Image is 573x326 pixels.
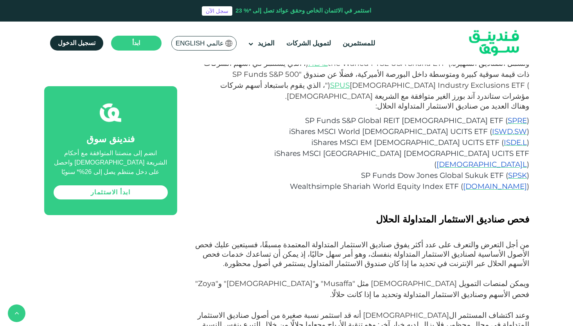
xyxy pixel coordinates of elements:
[100,102,121,123] img: fsicon
[132,40,140,46] span: ابدأ
[436,160,527,169] a: [DEMOGRAPHIC_DATA]L
[527,160,529,169] span: )
[376,214,529,225] span: فحص صناديق الاستثمار المتداولة الحلال
[451,59,529,68] span: وتشمل الصناديق الشهيرة:
[375,101,529,110] span: وهناك العديد من صناديق الاستثمار المتداولة الحلال:
[226,279,313,288] span: [DEMOGRAPHIC_DATA]
[290,182,463,191] span: Wealthsimple Shariah World Equity Index ETF (
[504,138,527,147] a: ISDE.L
[456,24,532,63] img: Logo
[352,279,529,288] span: ويمكن لمنصات التمويل [DEMOGRAPHIC_DATA] مثل "
[54,185,168,199] a: ابدأ الاستثمار
[289,127,492,136] span: iShares MSCI World [DEMOGRAPHIC_DATA] UCITS ETF (
[308,59,328,68] a: HLAL
[323,279,352,288] span: Musaffa
[527,182,529,191] span: )
[492,127,527,136] a: ISWD.SW
[8,304,25,322] button: back
[202,6,232,16] a: سجل الآن
[216,279,226,288] span: " و"
[311,138,504,147] span: iShares MSCI EM [DEMOGRAPHIC_DATA] UCITS ETF (
[508,116,527,125] a: SPRE
[527,127,529,136] span: )
[328,81,330,90] span: )
[235,6,371,15] div: استثمر في الائتمان الخاص وحقق عوائد تصل إلى *% 23
[361,171,508,180] span: SP Funds Dow Jones Global Sukuk ETF (
[284,37,333,50] a: لتمويل الشركات
[54,149,168,177] div: انضم إلى منصتنا المتوافقة مع أحكام الشريعة [DEMOGRAPHIC_DATA] واحصل على دخل منتظم يصل إلى 26%* سن...
[508,171,527,180] a: SPSK
[328,59,451,68] span: the Wahed FTSE USA Sharia ETF (
[330,81,350,90] a: SPUS
[220,81,529,101] span: "، الذي يقوم باستبعاد أسهم شركات مؤشرات ستاندرد آند بورز الغير متوافقة مع الشريعة [DEMOGRAPHIC_DA...
[198,279,216,288] span: Zoya
[313,279,323,288] span: " و"
[232,70,529,90] span: SP Funds S&P 500 [DEMOGRAPHIC_DATA] Industry Exclusions ETF (
[258,40,275,47] span: المزيد
[195,279,529,299] span: " فحص الأسهم وصناديق الاستثمار المتداولة وتحديد ما إذا كانت حلالًا.
[527,138,529,147] span: )
[341,37,377,50] a: للمستثمرين
[463,182,527,191] a: [DOMAIN_NAME]
[195,240,529,268] span: من أجل التعرض والتعرف على عدد أكثر يفوق صناديق الاستثمار المتداولة المعتمدة مسبقًا، فسيتعين عليك ...
[58,40,95,46] span: تسجيل الدخول
[204,59,529,79] span: ، الذي يستثمر في أسهم الشركات ذات قيمة سوقية كبيرة ومتوسطة داخل البورصة الأميركية، فضلًا عن صندوق "
[86,134,135,144] span: فندينق سوق
[274,149,529,169] span: iShares MSCI [GEOGRAPHIC_DATA] [DEMOGRAPHIC_DATA] UCITS ETF (
[527,171,529,180] span: )
[225,40,232,47] img: SA Flag
[527,116,529,125] span: )
[306,59,308,68] span: )
[50,36,103,51] a: تسجيل الدخول
[176,39,224,48] span: عالمي English
[305,116,508,125] span: SP Funds S&P Global REIT [DEMOGRAPHIC_DATA] ETF (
